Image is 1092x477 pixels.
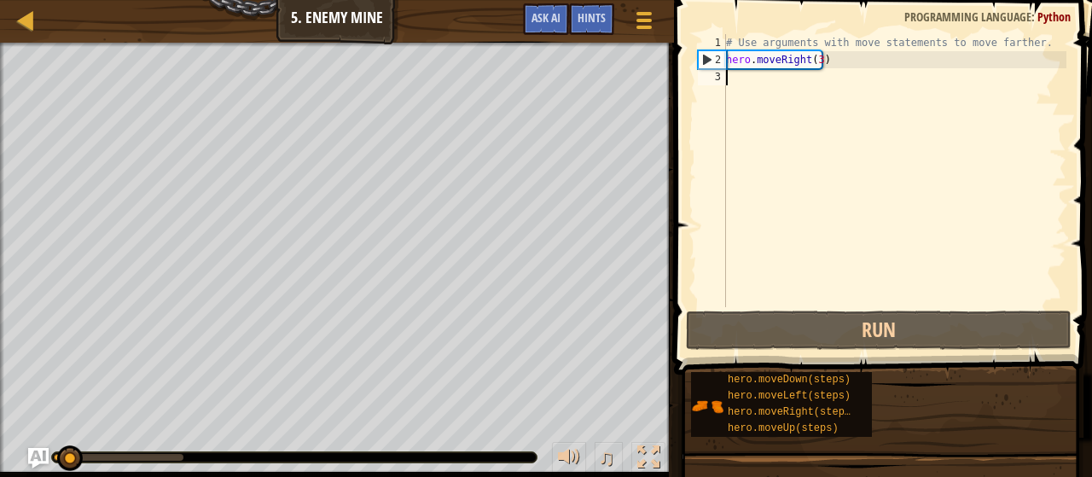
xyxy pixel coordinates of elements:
[699,51,726,68] div: 2
[728,390,851,402] span: hero.moveLeft(steps)
[523,3,569,35] button: Ask AI
[598,445,615,470] span: ♫
[578,9,606,26] span: Hints
[728,374,851,386] span: hero.moveDown(steps)
[698,68,726,85] div: 3
[552,442,586,477] button: Adjust volume
[631,442,665,477] button: Toggle fullscreen
[728,406,857,418] span: hero.moveRight(steps)
[691,390,723,422] img: portrait.png
[1031,9,1037,25] span: :
[1037,9,1071,25] span: Python
[728,422,839,434] span: hero.moveUp(steps)
[595,442,624,477] button: ♫
[28,448,49,468] button: Ask AI
[531,9,561,26] span: Ask AI
[623,3,665,44] button: Show game menu
[686,311,1072,350] button: Run
[698,34,726,51] div: 1
[904,9,1031,25] span: Programming language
